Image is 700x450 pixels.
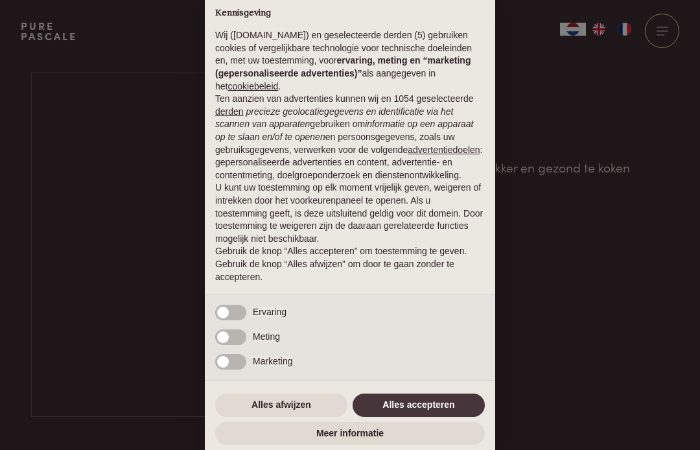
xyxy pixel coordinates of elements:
[253,307,286,317] span: Ervaring
[215,55,471,78] strong: ervaring, meting en “marketing (gepersonaliseerde advertenties)”
[215,8,485,19] h2: Kennisgeving
[215,29,485,93] p: Wij ([DOMAIN_NAME]) en geselecteerde derden (5) gebruiken cookies of vergelijkbare technologie vo...
[215,106,453,130] em: precieze geolocatiegegevens en identificatie via het scannen van apparaten
[253,331,280,342] span: Meting
[227,81,278,91] a: cookiebeleid
[215,422,485,445] button: Meer informatie
[215,245,485,283] p: Gebruik de knop “Alles accepteren” om toestemming te geven. Gebruik de knop “Alles afwijzen” om d...
[215,182,485,245] p: U kunt uw toestemming op elk moment vrijelijk geven, weigeren of intrekken door het voorkeurenpan...
[253,356,292,366] span: Marketing
[215,106,244,119] button: derden
[215,93,485,182] p: Ten aanzien van advertenties kunnen wij en 1054 geselecteerde gebruiken om en persoonsgegevens, z...
[215,394,347,417] button: Alles afwijzen
[215,119,474,142] em: informatie op een apparaat op te slaan en/of te openen
[353,394,485,417] button: Alles accepteren
[408,144,480,157] button: advertentiedoelen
